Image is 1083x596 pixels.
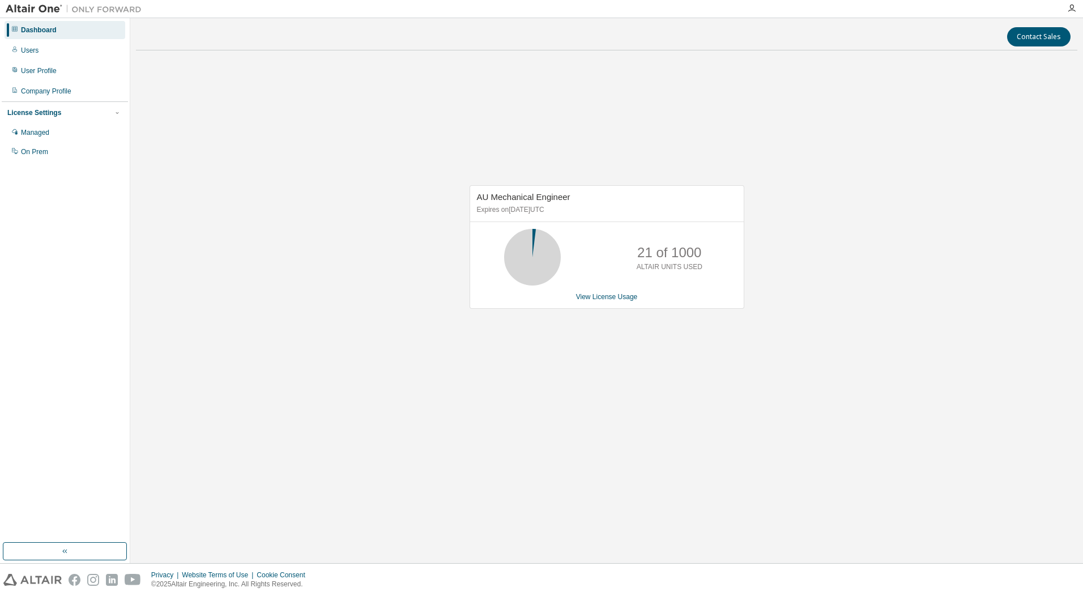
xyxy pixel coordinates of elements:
[151,580,312,589] p: © 2025 Altair Engineering, Inc. All Rights Reserved.
[7,108,61,117] div: License Settings
[21,128,49,137] div: Managed
[21,66,57,75] div: User Profile
[125,574,141,586] img: youtube.svg
[21,87,71,96] div: Company Profile
[3,574,62,586] img: altair_logo.svg
[1007,27,1071,46] button: Contact Sales
[6,3,147,15] img: Altair One
[477,192,570,202] span: AU Mechanical Engineer
[576,293,638,301] a: View License Usage
[637,243,701,262] p: 21 of 1000
[151,571,182,580] div: Privacy
[106,574,118,586] img: linkedin.svg
[257,571,312,580] div: Cookie Consent
[477,205,734,215] p: Expires on [DATE] UTC
[21,147,48,156] div: On Prem
[182,571,257,580] div: Website Terms of Use
[637,262,702,272] p: ALTAIR UNITS USED
[87,574,99,586] img: instagram.svg
[21,46,39,55] div: Users
[69,574,80,586] img: facebook.svg
[21,25,57,35] div: Dashboard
